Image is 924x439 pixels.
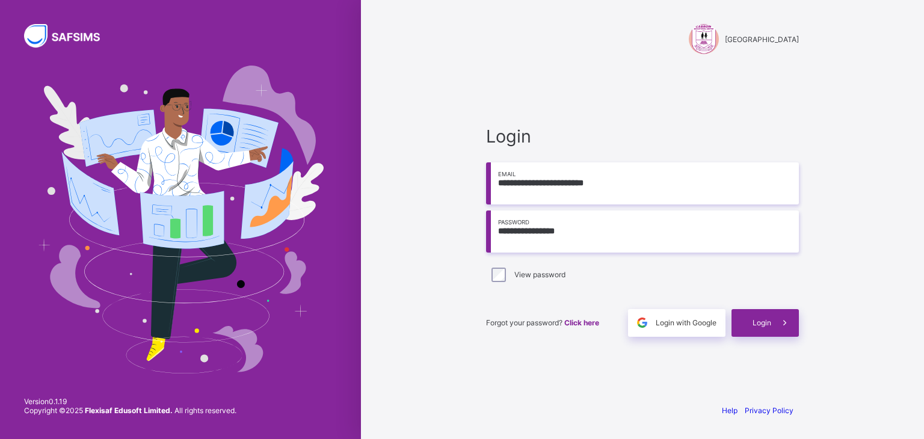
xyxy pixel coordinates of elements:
span: Copyright © 2025 All rights reserved. [24,406,236,415]
a: Help [722,406,738,415]
img: SAFSIMS Logo [24,24,114,48]
span: [GEOGRAPHIC_DATA] [725,35,799,44]
span: Login [753,318,771,327]
span: Login with Google [656,318,716,327]
a: Click here [564,318,599,327]
span: Login [486,126,799,147]
img: google.396cfc9801f0270233282035f929180a.svg [635,316,649,330]
span: Version 0.1.19 [24,397,236,406]
strong: Flexisaf Edusoft Limited. [85,406,173,415]
span: Forgot your password? [486,318,599,327]
label: View password [514,270,565,279]
a: Privacy Policy [745,406,793,415]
